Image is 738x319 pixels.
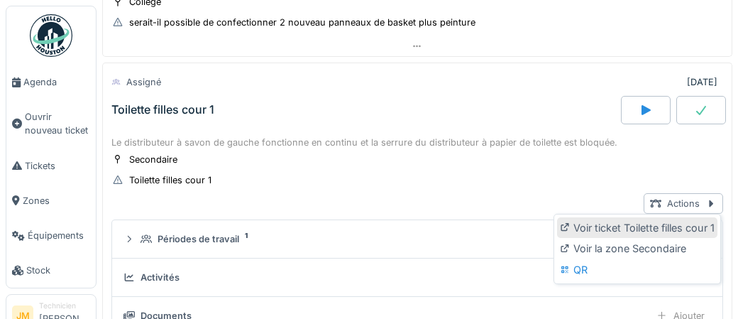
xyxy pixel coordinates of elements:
span: Ouvrir nouveau ticket [25,110,90,137]
summary: ActivitésAjouter [118,264,717,291]
span: Zones [23,194,90,207]
div: Voir la zone Secondaire [557,238,717,259]
div: Technicien [39,301,90,311]
img: Badge_color-CXgf-gQk.svg [30,14,72,57]
div: Activités [141,271,180,284]
div: Actions [644,193,723,214]
div: QR [557,259,717,281]
div: [DATE] [687,75,717,89]
div: Périodes de travail [158,232,239,246]
div: Voir ticket Toilette filles cour 1 [557,217,717,239]
div: Toilette filles cour 1 [129,173,211,187]
summary: Périodes de travail1 [118,226,717,252]
div: Le distributeur à savon de gauche fonctionne en continu et la serrure du distributeur à papier de... [111,136,723,149]
div: Secondaire [129,153,177,166]
span: Équipements [28,229,90,242]
div: Toilette filles cour 1 [111,103,214,117]
span: Tickets [25,159,90,173]
div: serait-il possible de confectionner 2 nouveau panneaux de basket plus peinture [129,16,475,29]
span: Stock [26,264,90,277]
div: Assigné [126,75,161,89]
span: Agenda [23,75,90,89]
